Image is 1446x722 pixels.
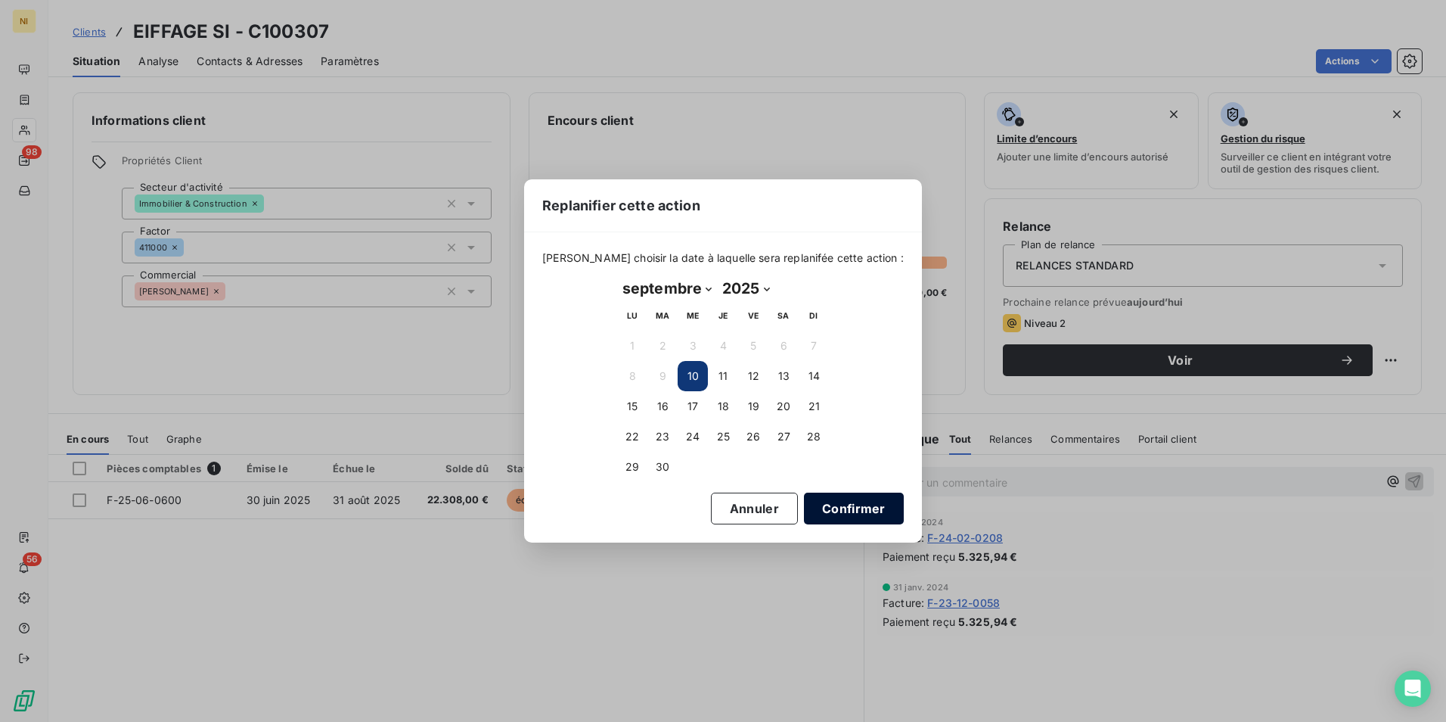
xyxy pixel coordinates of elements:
th: mercredi [678,300,708,331]
button: 3 [678,331,708,361]
th: lundi [617,300,647,331]
th: vendredi [738,300,768,331]
button: 25 [708,422,738,452]
th: jeudi [708,300,738,331]
button: 27 [768,422,799,452]
button: 16 [647,391,678,422]
button: 18 [708,391,738,422]
button: 11 [708,361,738,391]
button: 22 [617,422,647,452]
button: 28 [799,422,829,452]
button: 17 [678,391,708,422]
span: [PERSON_NAME] choisir la date à laquelle sera replanifée cette action : [542,251,904,266]
button: 2 [647,331,678,361]
button: Annuler [711,493,798,524]
button: 4 [708,331,738,361]
button: 13 [768,361,799,391]
button: 29 [617,452,647,482]
button: 10 [678,361,708,391]
button: 19 [738,391,768,422]
button: 20 [768,391,799,422]
button: Confirmer [804,493,904,524]
button: 12 [738,361,768,391]
button: 14 [799,361,829,391]
button: 5 [738,331,768,361]
button: 26 [738,422,768,452]
button: 24 [678,422,708,452]
button: 9 [647,361,678,391]
th: mardi [647,300,678,331]
button: 7 [799,331,829,361]
th: samedi [768,300,799,331]
button: 23 [647,422,678,452]
button: 1 [617,331,647,361]
button: 30 [647,452,678,482]
button: 21 [799,391,829,422]
th: dimanche [799,300,829,331]
button: 8 [617,361,647,391]
button: 6 [768,331,799,361]
div: Open Intercom Messenger [1395,671,1431,707]
button: 15 [617,391,647,422]
span: Replanifier cette action [542,195,700,216]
